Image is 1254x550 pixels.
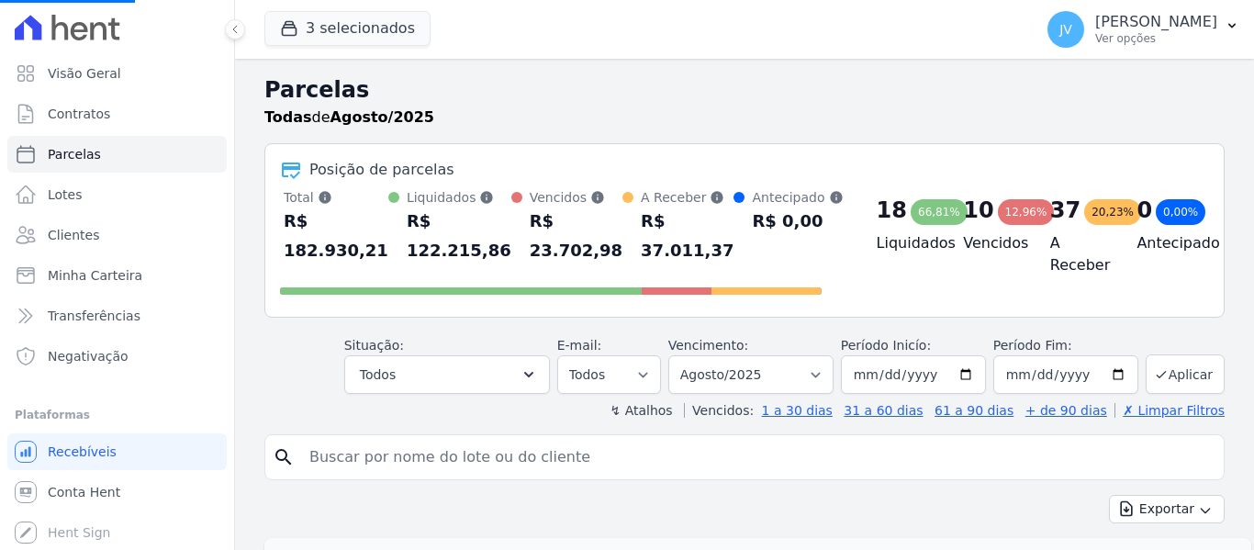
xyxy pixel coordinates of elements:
[264,107,434,129] p: de
[7,257,227,294] a: Minha Carteira
[360,364,396,386] span: Todos
[1136,196,1152,225] div: 0
[1156,199,1205,225] div: 0,00%
[752,188,843,207] div: Antecipado
[1109,495,1225,523] button: Exportar
[344,338,404,353] label: Situação:
[273,446,295,468] i: search
[963,196,993,225] div: 10
[844,403,923,418] a: 31 a 60 dias
[762,403,833,418] a: 1 a 30 dias
[641,207,733,265] div: R$ 37.011,37
[48,145,101,163] span: Parcelas
[48,266,142,285] span: Minha Carteira
[1025,403,1107,418] a: + de 90 dias
[684,403,754,418] label: Vencidos:
[668,338,748,353] label: Vencimento:
[264,73,1225,107] h2: Parcelas
[15,404,219,426] div: Plataformas
[7,474,227,511] a: Conta Hent
[963,232,1021,254] h4: Vencidos
[998,199,1055,225] div: 12,96%
[48,64,121,83] span: Visão Geral
[993,336,1138,355] label: Período Fim:
[7,433,227,470] a: Recebíveis
[48,347,129,365] span: Negativação
[284,188,388,207] div: Total
[1033,4,1254,55] button: JV [PERSON_NAME] Ver opções
[641,188,733,207] div: A Receber
[7,217,227,253] a: Clientes
[407,207,511,265] div: R$ 122.215,86
[48,105,110,123] span: Contratos
[7,136,227,173] a: Parcelas
[1146,354,1225,394] button: Aplicar
[48,443,117,461] span: Recebíveis
[1095,31,1217,46] p: Ver opções
[877,196,907,225] div: 18
[309,159,454,181] div: Posição de parcelas
[344,355,550,394] button: Todos
[610,403,672,418] label: ↯ Atalhos
[935,403,1013,418] a: 61 a 90 dias
[877,232,935,254] h4: Liquidados
[530,188,622,207] div: Vencidos
[530,207,622,265] div: R$ 23.702,98
[1050,232,1108,276] h4: A Receber
[48,307,140,325] span: Transferências
[1050,196,1080,225] div: 37
[264,11,431,46] button: 3 selecionados
[1136,232,1194,254] h4: Antecipado
[7,338,227,375] a: Negativação
[407,188,511,207] div: Liquidados
[911,199,968,225] div: 66,81%
[48,483,120,501] span: Conta Hent
[841,338,931,353] label: Período Inicío:
[752,207,843,236] div: R$ 0,00
[48,185,83,204] span: Lotes
[1114,403,1225,418] a: ✗ Limpar Filtros
[7,55,227,92] a: Visão Geral
[48,226,99,244] span: Clientes
[557,338,602,353] label: E-mail:
[298,439,1216,476] input: Buscar por nome do lote ou do cliente
[7,297,227,334] a: Transferências
[264,108,312,126] strong: Todas
[1059,23,1072,36] span: JV
[7,95,227,132] a: Contratos
[284,207,388,265] div: R$ 182.930,21
[1095,13,1217,31] p: [PERSON_NAME]
[1084,199,1141,225] div: 20,23%
[7,176,227,213] a: Lotes
[330,108,434,126] strong: Agosto/2025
